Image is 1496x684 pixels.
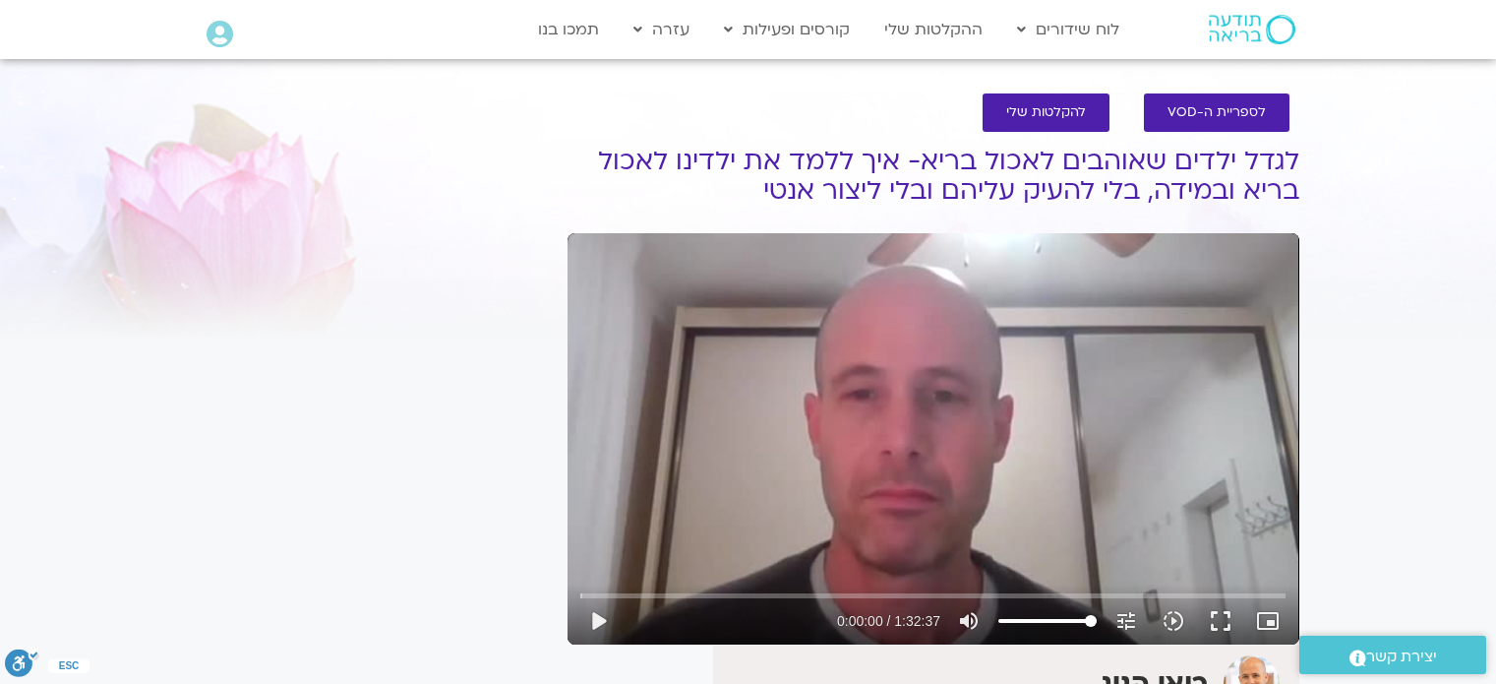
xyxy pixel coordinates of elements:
a: עזרה [624,11,699,48]
span: לספריית ה-VOD [1167,105,1266,120]
a: יצירת קשר [1299,636,1486,674]
a: ההקלטות שלי [874,11,992,48]
a: קורסים ופעילות [714,11,860,48]
a: לספריית ה-VOD [1144,93,1289,132]
span: להקלטות שלי [1006,105,1086,120]
span: יצירת קשר [1366,644,1437,670]
img: תודעה בריאה [1209,15,1295,44]
a: להקלטות שלי [983,93,1109,132]
a: לוח שידורים [1007,11,1129,48]
a: תמכו בנו [528,11,609,48]
h1: לגדל ילדים שאוהבים לאכול בריא- איך ללמד את ילדינו לאכול בריא ובמידה, בלי להעיק עליהם ובלי ליצור אנטי [568,147,1299,206]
